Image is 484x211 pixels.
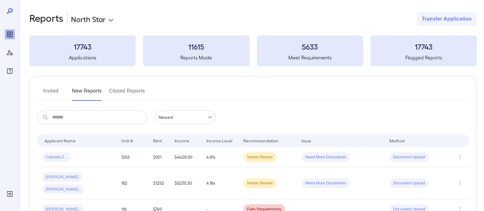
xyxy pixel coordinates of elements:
div: Log Out [5,189,15,199]
div: Manage Users [5,48,15,58]
span: Calonda Z... [42,154,71,160]
div: Newest [155,111,216,124]
div: FAQ [5,66,15,76]
div: Unit # [121,137,133,144]
td: 4.18x [201,167,238,199]
h3: 17743 [370,42,477,51]
td: 182 [116,167,148,199]
button: Row Actions [455,152,465,162]
div: Applicant Name [44,137,76,144]
p: North Star [71,14,106,24]
div: Rent [153,137,163,144]
td: 1262 [116,147,148,167]
span: Needs Review [243,180,276,186]
span: [PERSON_NAME] [42,174,82,180]
span: Need More Documents [302,154,350,160]
td: $1252 [148,167,170,199]
button: Closed Reports [109,86,145,101]
span: Need More Documents [302,180,350,186]
div: Method [389,137,404,144]
div: Income Level [206,137,232,144]
td: 4.81x [201,147,238,167]
td: $921 [148,147,170,167]
h3: 17743 [29,42,136,51]
h5: Applications [29,54,136,61]
summary: 17743Applications11615Reports Made5633Meet Requirements17743Flagged Reports [29,36,477,66]
td: $4428.00 [170,147,201,167]
h5: Reports Made [143,54,249,61]
button: Transfer Application [417,12,477,26]
h3: 11615 [143,42,249,51]
h3: 5633 [257,42,363,51]
div: Recommendation [243,137,278,144]
span: [PERSON_NAME].. [42,187,84,192]
button: Row Actions [455,178,465,188]
h2: Reports [29,12,63,26]
h5: Flagged Reports [370,54,477,61]
div: Reports [5,29,15,39]
button: New Reports [72,86,102,101]
span: Needs Review [243,154,276,160]
div: Income [174,137,189,144]
h5: Meet Requirements [257,54,363,61]
span: Document Upload [389,180,429,186]
span: Document Upload [389,154,429,160]
button: Invited [37,86,65,101]
div: Issue [302,137,311,144]
td: $5235.30 [170,167,201,199]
